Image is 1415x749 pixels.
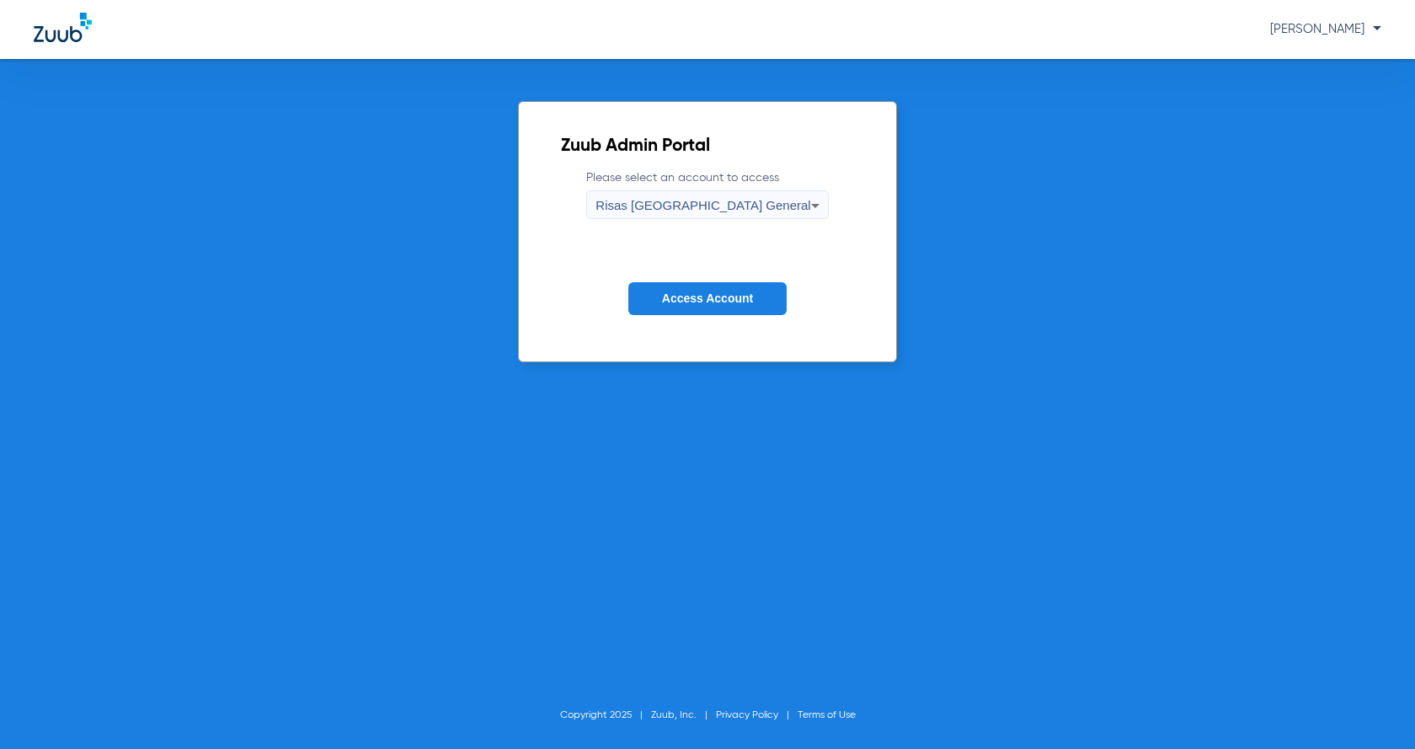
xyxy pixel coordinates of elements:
[716,710,778,720] a: Privacy Policy
[34,13,92,42] img: Zuub Logo
[662,292,753,305] span: Access Account
[561,138,853,155] h2: Zuub Admin Portal
[586,169,828,219] label: Please select an account to access
[628,282,787,315] button: Access Account
[595,198,810,212] span: Risas [GEOGRAPHIC_DATA] General
[798,710,856,720] a: Terms of Use
[1270,23,1381,35] span: [PERSON_NAME]
[560,707,651,724] li: Copyright 2025
[1331,668,1415,749] iframe: Chat Widget
[651,707,716,724] li: Zuub, Inc.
